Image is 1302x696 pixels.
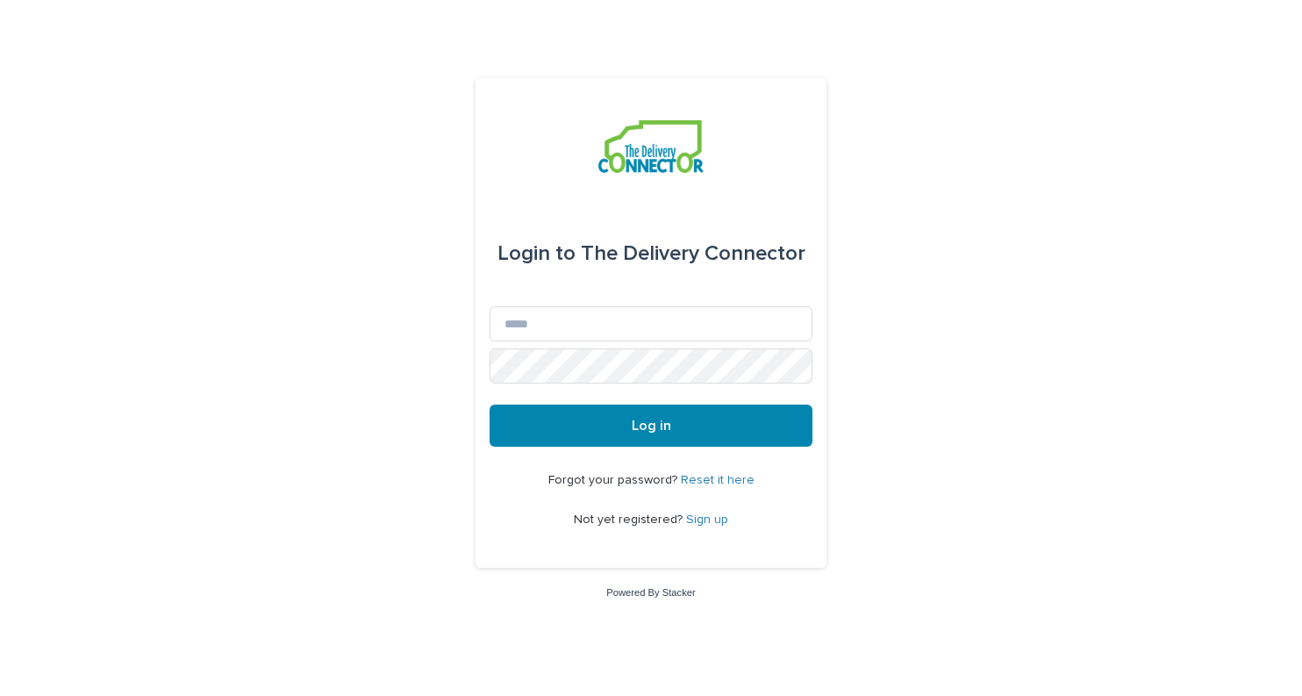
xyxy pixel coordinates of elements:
[686,513,728,526] a: Sign up
[497,229,805,278] div: The Delivery Connector
[548,474,681,486] span: Forgot your password?
[632,419,671,433] span: Log in
[598,120,703,173] img: aCWQmA6OSGG0Kwt8cj3c
[681,474,755,486] a: Reset it here
[490,405,812,447] button: Log in
[497,243,576,264] span: Login to
[606,587,695,598] a: Powered By Stacker
[574,513,686,526] span: Not yet registered?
